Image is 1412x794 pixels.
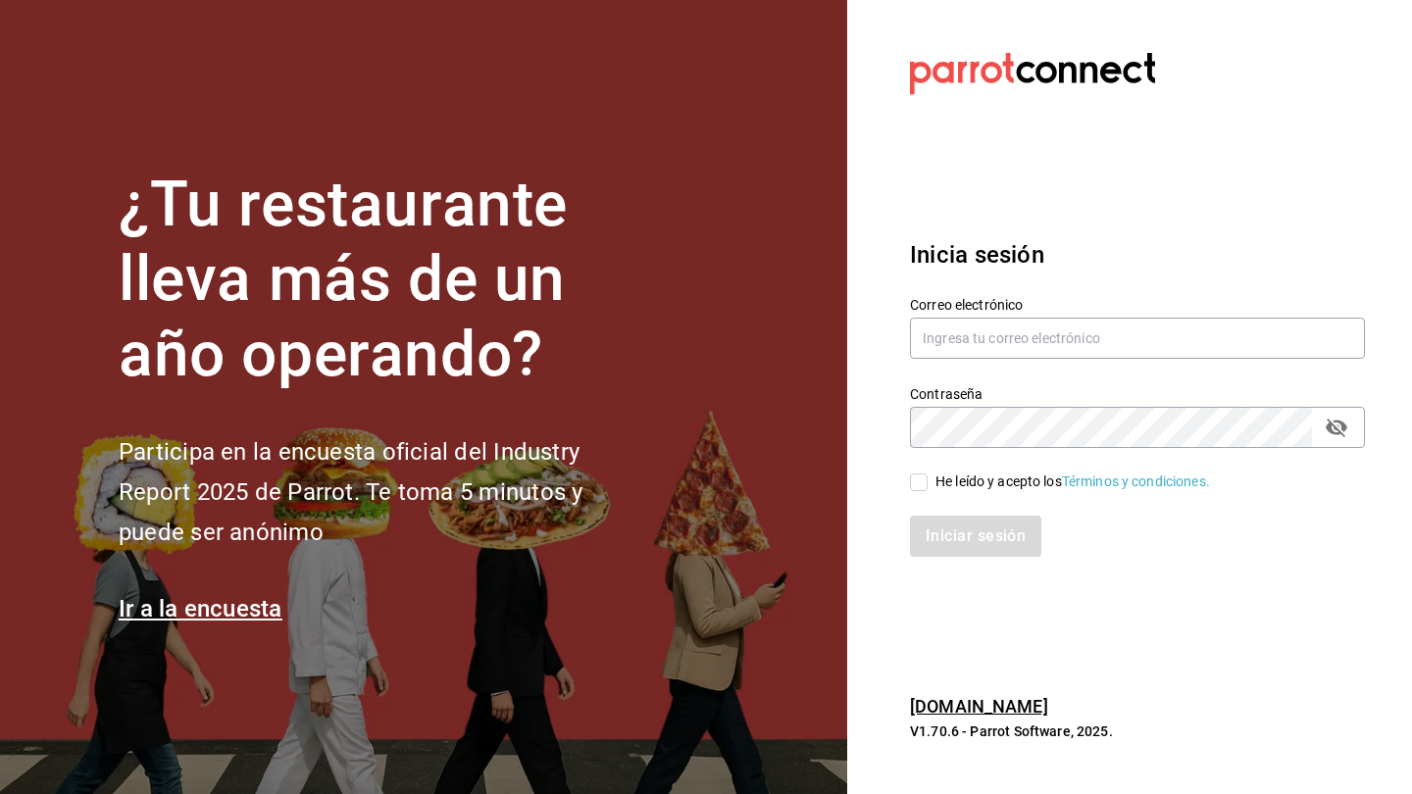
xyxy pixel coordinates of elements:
[935,471,1210,492] div: He leído y acepto los
[119,168,648,393] h1: ¿Tu restaurante lleva más de un año operando?
[1320,411,1353,444] button: passwordField
[910,297,1365,311] label: Correo electrónico
[910,696,1048,717] a: [DOMAIN_NAME]
[119,432,648,552] h2: Participa en la encuesta oficial del Industry Report 2025 de Parrot. Te toma 5 minutos y puede se...
[910,721,1365,741] p: V1.70.6 - Parrot Software, 2025.
[910,318,1365,359] input: Ingresa tu correo electrónico
[119,595,282,622] a: Ir a la encuesta
[910,237,1365,273] h3: Inicia sesión
[1062,473,1210,489] a: Términos y condiciones.
[910,386,1365,400] label: Contraseña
